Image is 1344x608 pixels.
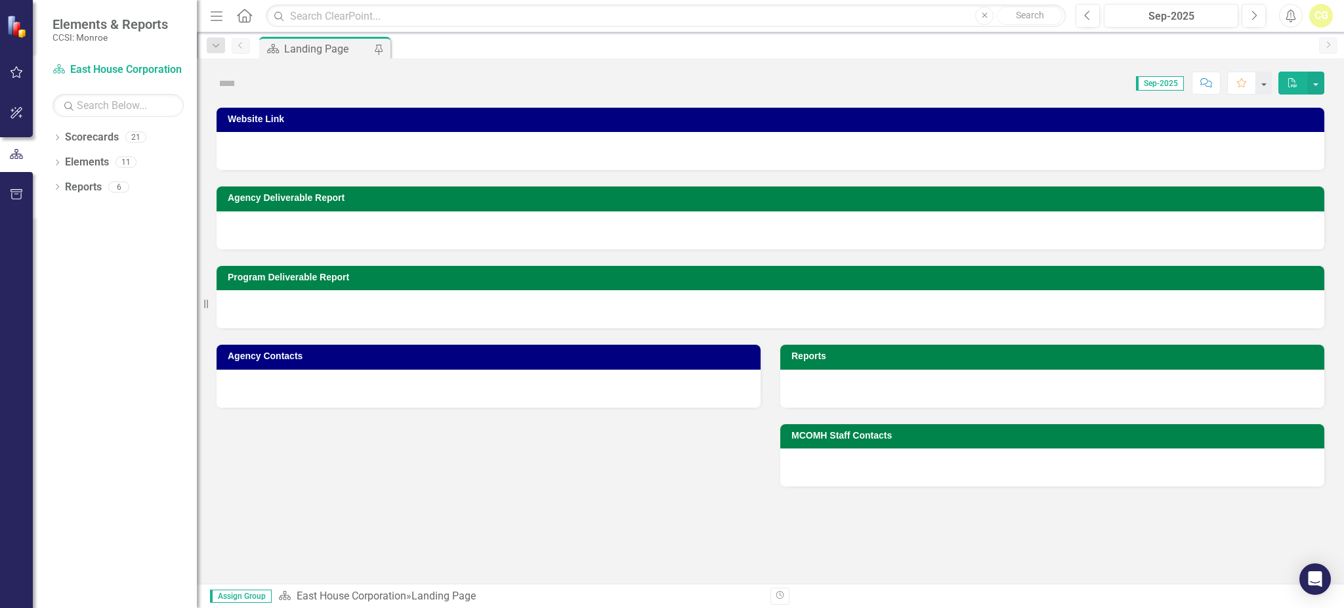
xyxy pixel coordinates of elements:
[1309,4,1333,28] button: CG
[284,41,371,57] div: Landing Page
[7,14,30,37] img: ClearPoint Strategy
[1104,4,1238,28] button: Sep-2025
[228,351,754,361] h3: Agency Contacts
[115,157,136,168] div: 11
[791,351,1318,361] h3: Reports
[52,62,184,77] a: East House Corporation
[297,590,406,602] a: East House Corporation
[228,114,1318,124] h3: Website Link
[411,590,476,602] div: Landing Page
[997,7,1062,25] button: Search
[1016,10,1044,20] span: Search
[1299,563,1331,595] div: Open Intercom Messenger
[278,589,761,604] div: »
[52,94,184,117] input: Search Below...
[217,73,238,94] img: Not Defined
[228,193,1318,203] h3: Agency Deliverable Report
[52,16,168,32] span: Elements & Reports
[65,155,109,170] a: Elements
[125,132,146,143] div: 21
[266,5,1066,28] input: Search ClearPoint...
[210,590,272,603] span: Assign Group
[1136,76,1184,91] span: Sep-2025
[65,130,119,145] a: Scorecards
[65,180,102,195] a: Reports
[52,32,168,43] small: CCSI: Monroe
[791,431,1318,441] h3: MCOMH Staff Contacts
[228,272,1318,282] h3: Program Deliverable Report
[1108,9,1234,24] div: Sep-2025
[108,181,129,192] div: 6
